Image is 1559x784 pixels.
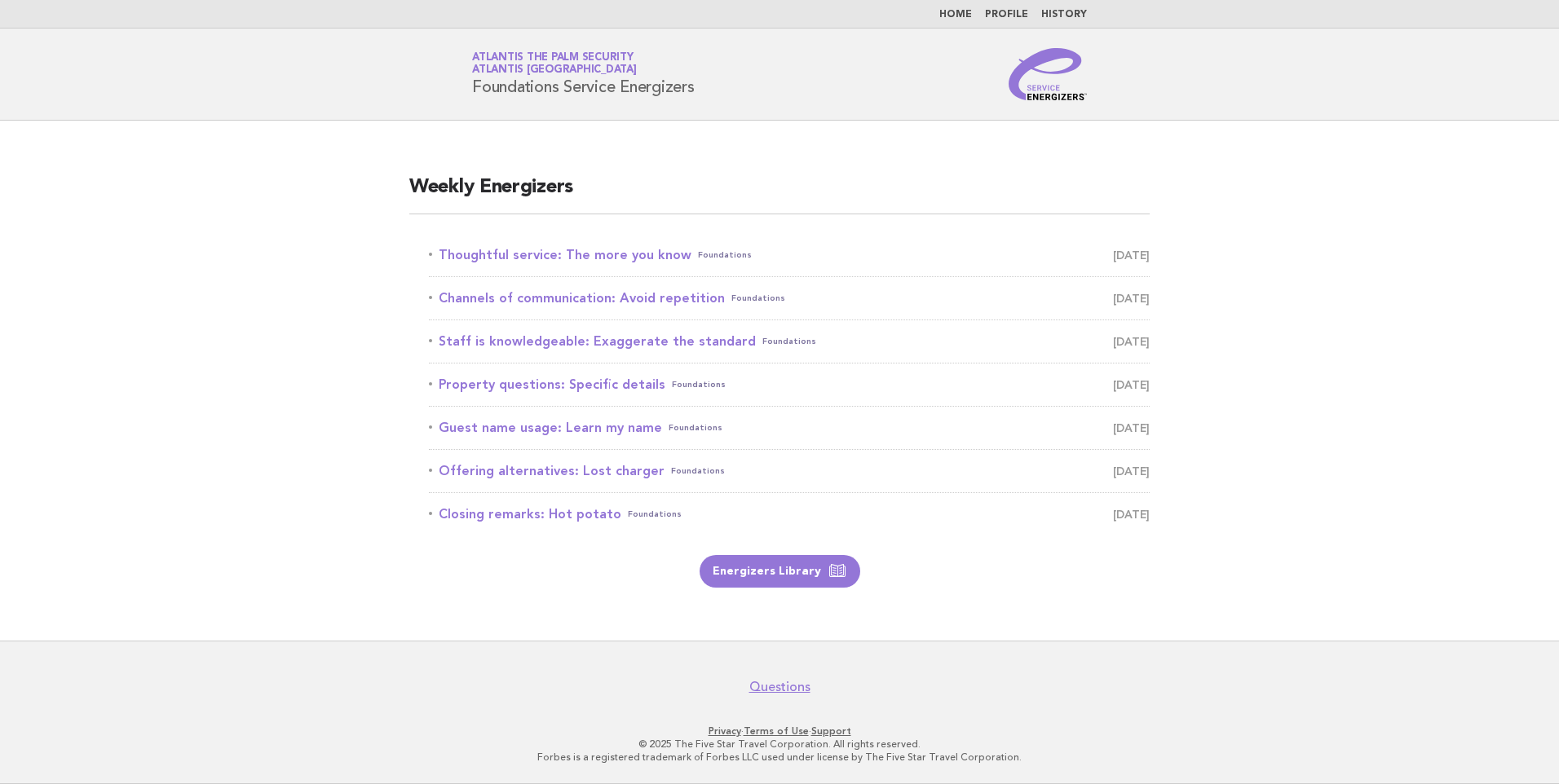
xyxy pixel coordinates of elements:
h2: Weekly Energizers [409,174,1150,214]
a: Channels of communication: Avoid repetitionFoundations [DATE] [429,287,1150,310]
a: Privacy [709,725,741,737]
span: [DATE] [1113,460,1150,482]
a: Profile [985,10,1028,20]
span: Atlantis [GEOGRAPHIC_DATA] [472,65,637,76]
a: Terms of Use [744,725,809,737]
span: [DATE] [1113,416,1150,439]
p: © 2025 The Five Star Travel Corporation. All rights reserved. [280,738,1279,751]
span: Foundations [669,416,722,439]
a: Property questions: Specific detailsFoundations [DATE] [429,373,1150,396]
span: Foundations [698,244,752,266]
h1: Foundations Service Energizers [472,53,695,95]
a: Support [811,725,851,737]
span: Foundations [762,330,816,353]
span: [DATE] [1113,503,1150,526]
span: Foundations [731,287,785,310]
a: Energizers Library [700,555,860,588]
p: Forbes is a registered trademark of Forbes LLC used under license by The Five Star Travel Corpora... [280,751,1279,764]
span: [DATE] [1113,330,1150,353]
a: Staff is knowledgeable: Exaggerate the standardFoundations [DATE] [429,330,1150,353]
span: [DATE] [1113,287,1150,310]
span: Foundations [628,503,682,526]
a: Guest name usage: Learn my nameFoundations [DATE] [429,416,1150,439]
a: History [1041,10,1087,20]
a: Closing remarks: Hot potatoFoundations [DATE] [429,503,1150,526]
a: Offering alternatives: Lost chargerFoundations [DATE] [429,460,1150,482]
span: [DATE] [1113,373,1150,396]
span: Foundations [672,373,726,396]
span: [DATE] [1113,244,1150,266]
span: Foundations [671,460,725,482]
p: · · [280,725,1279,738]
a: Thoughtful service: The more you knowFoundations [DATE] [429,244,1150,266]
a: Atlantis The Palm SecurityAtlantis [GEOGRAPHIC_DATA] [472,52,637,75]
a: Home [939,10,972,20]
img: Service Energizers [1009,48,1087,100]
a: Questions [749,679,810,695]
